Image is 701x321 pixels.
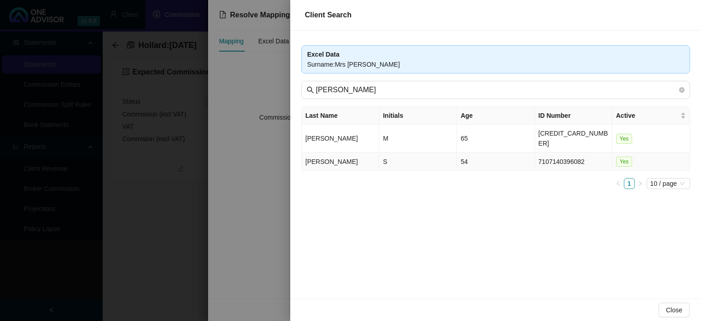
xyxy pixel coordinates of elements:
span: left [616,181,621,186]
span: Active [616,111,679,121]
th: Active [612,107,690,125]
button: left [613,178,624,189]
span: close-circle [679,86,685,94]
th: Initials [379,107,457,125]
span: search [307,86,314,94]
td: [PERSON_NAME] [302,153,379,171]
span: 10 / page [650,179,686,189]
span: Close [666,305,682,315]
td: S [379,153,457,171]
span: Client Search [305,11,351,19]
span: close-circle [679,87,685,93]
button: Close [659,303,690,317]
td: M [379,125,457,153]
span: Yes [616,134,633,144]
button: right [635,178,646,189]
div: Surname : Mrs [PERSON_NAME] [307,59,684,69]
b: Excel Data [307,51,340,58]
th: Last Name [302,107,379,125]
th: Age [457,107,534,125]
a: 1 [624,179,634,189]
span: 54 [460,158,468,165]
span: Yes [616,157,633,167]
span: 65 [460,135,468,142]
span: right [638,181,643,186]
li: Previous Page [613,178,624,189]
td: 7107140396082 [535,153,612,171]
input: Last Name [316,84,677,95]
td: [PERSON_NAME] [302,125,379,153]
li: 1 [624,178,635,189]
li: Next Page [635,178,646,189]
div: Page Size [647,178,690,189]
td: [CREDIT_CARD_NUMBER] [535,125,612,153]
th: ID Number [535,107,612,125]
